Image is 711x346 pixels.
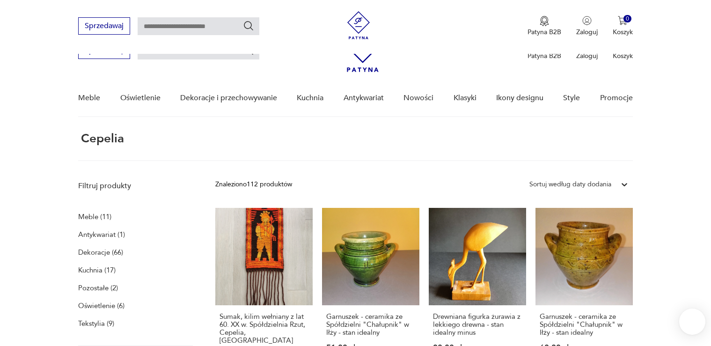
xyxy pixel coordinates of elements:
a: Ikony designu [496,80,543,116]
h3: Garnuszek - ceramika ze Spółdzielni "Chałupnik" w Iłży - stan idealny [326,313,415,337]
a: Pozostałe (2) [78,281,118,294]
button: Zaloguj [576,16,598,37]
a: Nowości [403,80,433,116]
a: Promocje [600,80,633,116]
a: Kuchnia (17) [78,264,116,277]
a: Kuchnia [297,80,323,116]
img: Ikona koszyka [618,16,627,25]
img: Ikonka użytkownika [582,16,592,25]
p: Koszyk [613,28,633,37]
a: Ikona medaluPatyna B2B [528,16,561,37]
p: Filtruj produkty [78,181,193,191]
button: Szukaj [243,20,254,31]
a: Meble (11) [78,210,111,223]
a: Oświetlenie [120,80,161,116]
button: Patyna B2B [528,16,561,37]
iframe: Smartsupp widget button [679,309,705,335]
a: Meble [78,80,100,116]
h3: Garnuszek - ceramika ze Spółdzielni "Chałupnik" w Iłży - stan idealny [540,313,629,337]
img: Patyna - sklep z meblami i dekoracjami vintage [345,11,373,39]
div: 0 [623,15,631,23]
button: 0Koszyk [613,16,633,37]
div: Znaleziono 112 produktów [215,179,292,190]
a: Dekoracje (66) [78,246,123,259]
div: Sortuj według daty dodania [529,179,611,190]
h3: Drewniana figurka żurawia z lekkiego drewna - stan idealny minus [433,313,522,337]
a: Klasyki [454,80,476,116]
a: Antykwariat (1) [78,228,125,241]
p: Patyna B2B [528,28,561,37]
img: Ikona medalu [540,16,549,26]
p: Zaloguj [576,52,598,60]
a: Antykwariat [344,80,384,116]
a: Style [563,80,580,116]
p: Zaloguj [576,28,598,37]
h1: Cepelia [78,132,124,145]
a: Tekstylia (9) [78,317,114,330]
a: Sprzedawaj [78,23,130,30]
a: Sprzedawaj [78,48,130,54]
p: Patyna B2B [528,52,561,60]
p: Koszyk [613,52,633,60]
button: Sprzedawaj [78,17,130,35]
h3: Sumak, kilim wełniany z lat 60. XX w. Spółdzielnia Rzut, Cepelia, [GEOGRAPHIC_DATA] [220,313,308,345]
a: Oświetlenie (6) [78,299,125,312]
a: Dekoracje i przechowywanie [180,80,277,116]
